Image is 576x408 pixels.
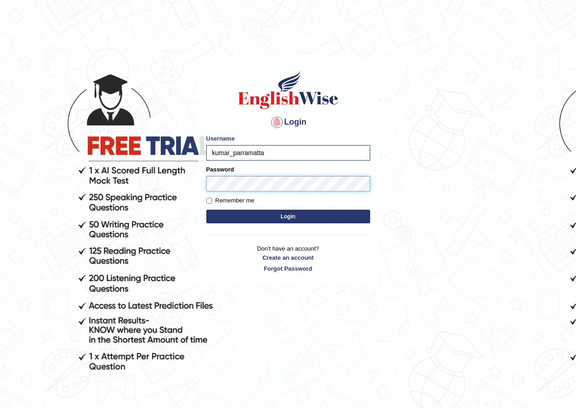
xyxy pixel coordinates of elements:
[206,253,370,262] a: Create an account
[206,210,370,223] button: Login
[206,196,255,205] label: Remember me
[206,134,235,143] label: Username
[206,264,370,273] a: Forgot Password
[206,244,370,272] p: Don't have an account?
[206,198,212,204] input: Remember me
[206,115,370,130] h4: Login
[206,165,234,174] label: Password
[236,70,340,111] img: Logo of English Wise sign in for intelligent practice with AI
